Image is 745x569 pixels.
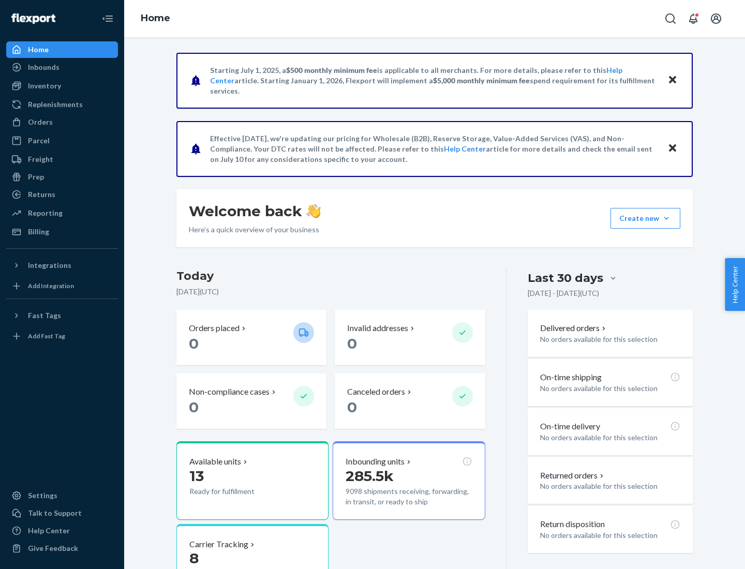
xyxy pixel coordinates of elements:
[683,8,704,29] button: Open notifications
[6,257,118,274] button: Integrations
[347,335,357,352] span: 0
[6,78,118,94] a: Inventory
[540,518,605,530] p: Return disposition
[189,322,240,334] p: Orders placed
[189,486,285,497] p: Ready for fulfillment
[189,456,241,468] p: Available units
[28,260,71,271] div: Integrations
[28,81,61,91] div: Inventory
[433,76,530,85] span: $5,000 monthly minimum fee
[28,172,44,182] div: Prep
[28,154,53,164] div: Freight
[6,59,118,76] a: Inbounds
[28,62,59,72] div: Inbounds
[6,522,118,539] a: Help Center
[6,278,118,294] a: Add Integration
[176,441,329,520] button: Available units13Ready for fulfillment
[189,538,248,550] p: Carrier Tracking
[6,487,118,504] a: Settings
[346,456,405,468] p: Inbounding units
[28,332,65,340] div: Add Fast Tag
[346,467,394,485] span: 285.5k
[6,505,118,521] a: Talk to Support
[528,288,599,298] p: [DATE] - [DATE] ( UTC )
[210,133,658,164] p: Effective [DATE], we're updating our pricing for Wholesale (B2B), Reserve Storage, Value-Added Se...
[189,386,270,398] p: Non-compliance cases
[540,530,680,541] p: No orders available for this selection
[444,144,486,153] a: Help Center
[28,117,53,127] div: Orders
[540,421,600,432] p: On-time delivery
[6,205,118,221] a: Reporting
[210,65,658,96] p: Starting July 1, 2025, a is applicable to all merchants. For more details, please refer to this a...
[6,307,118,324] button: Fast Tags
[28,227,49,237] div: Billing
[189,224,321,235] p: Here’s a quick overview of your business
[706,8,726,29] button: Open account menu
[347,398,357,416] span: 0
[540,481,680,491] p: No orders available for this selection
[176,287,485,297] p: [DATE] ( UTC )
[28,281,74,290] div: Add Integration
[28,44,49,55] div: Home
[6,540,118,557] button: Give Feedback
[176,310,326,365] button: Orders placed 0
[610,208,680,229] button: Create new
[528,270,603,286] div: Last 30 days
[286,66,377,74] span: $500 monthly minimum fee
[6,223,118,240] a: Billing
[6,41,118,58] a: Home
[666,141,679,156] button: Close
[28,310,61,321] div: Fast Tags
[540,334,680,345] p: No orders available for this selection
[189,398,199,416] span: 0
[6,114,118,130] a: Orders
[141,12,170,24] a: Home
[6,186,118,203] a: Returns
[176,373,326,429] button: Non-compliance cases 0
[28,208,63,218] div: Reporting
[28,136,50,146] div: Parcel
[346,486,472,507] p: 9098 shipments receiving, forwarding, in transit, or ready to ship
[6,132,118,149] a: Parcel
[335,373,485,429] button: Canceled orders 0
[189,467,204,485] span: 13
[6,151,118,168] a: Freight
[28,508,82,518] div: Talk to Support
[540,371,602,383] p: On-time shipping
[6,169,118,185] a: Prep
[540,432,680,443] p: No orders available for this selection
[28,490,57,501] div: Settings
[540,383,680,394] p: No orders available for this selection
[28,99,83,110] div: Replenishments
[347,322,408,334] p: Invalid addresses
[11,13,55,24] img: Flexport logo
[335,310,485,365] button: Invalid addresses 0
[347,386,405,398] p: Canceled orders
[28,543,78,553] div: Give Feedback
[28,526,70,536] div: Help Center
[540,470,606,482] button: Returned orders
[176,268,485,284] h3: Today
[6,328,118,345] a: Add Fast Tag
[666,73,679,88] button: Close
[725,258,745,311] button: Help Center
[540,322,608,334] button: Delivered orders
[97,8,118,29] button: Close Navigation
[189,202,321,220] h1: Welcome back
[132,4,178,34] ol: breadcrumbs
[28,189,55,200] div: Returns
[660,8,681,29] button: Open Search Box
[189,549,199,567] span: 8
[306,204,321,218] img: hand-wave emoji
[6,96,118,113] a: Replenishments
[333,441,485,520] button: Inbounding units285.5k9098 shipments receiving, forwarding, in transit, or ready to ship
[189,335,199,352] span: 0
